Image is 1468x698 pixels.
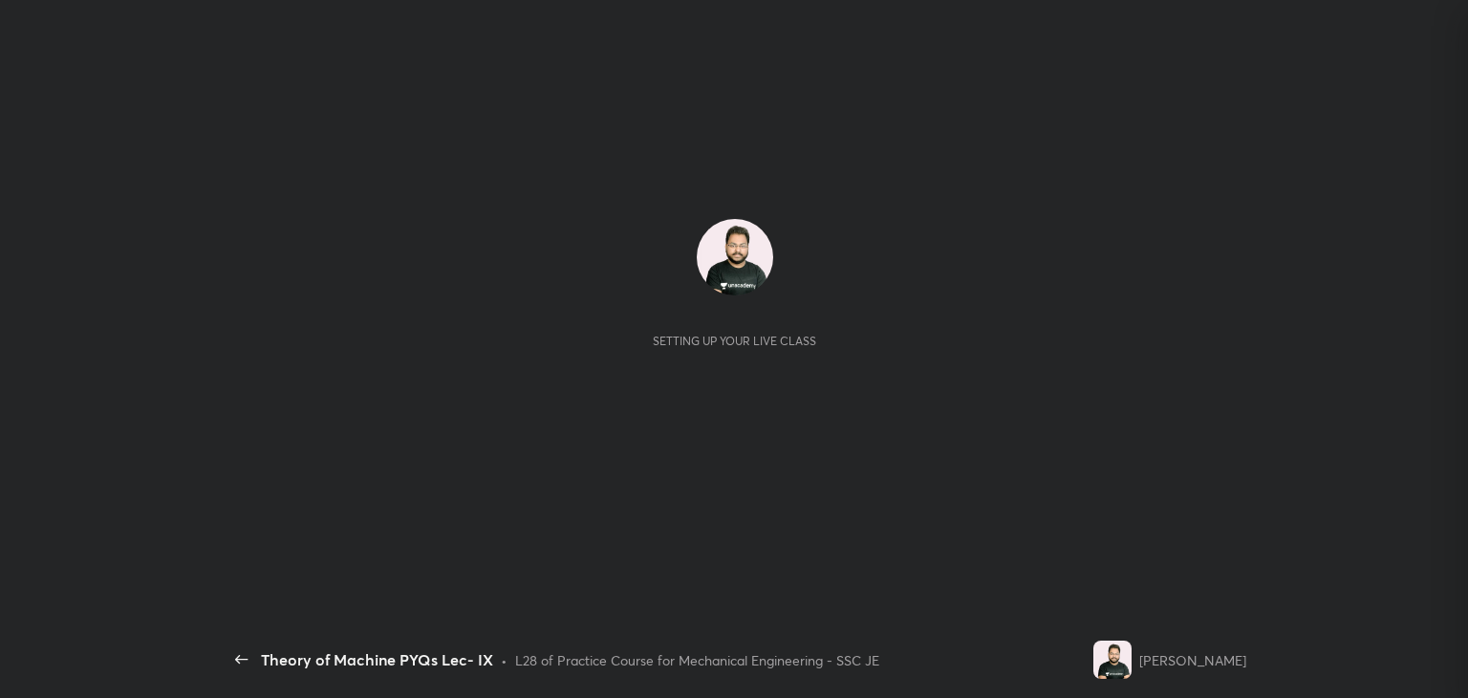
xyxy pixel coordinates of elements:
[697,219,773,295] img: a90b112ffddb41d1843043b4965b2635.jpg
[501,650,507,670] div: •
[1093,641,1132,679] img: a90b112ffddb41d1843043b4965b2635.jpg
[1139,650,1246,670] div: [PERSON_NAME]
[653,334,816,348] div: Setting up your live class
[515,650,879,670] div: L28 of Practice Course for Mechanical Engineering - SSC JE
[261,648,493,671] div: Theory of Machine PYQs Lec- IX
